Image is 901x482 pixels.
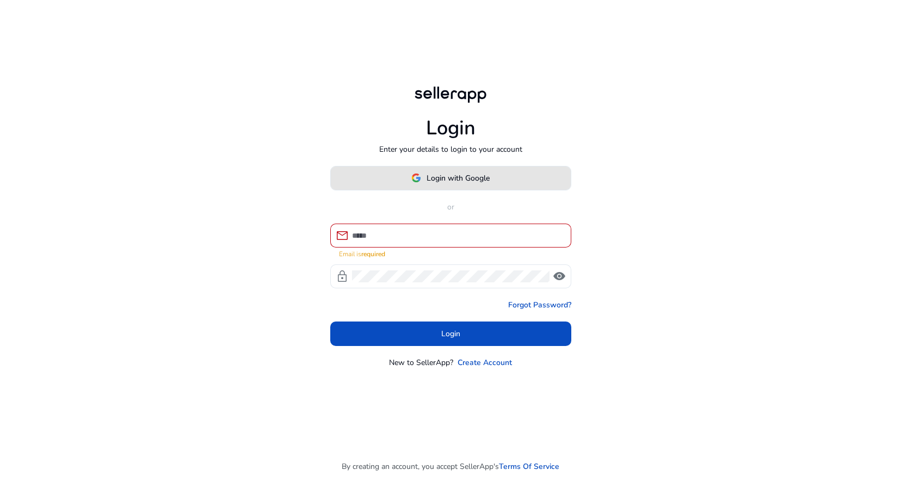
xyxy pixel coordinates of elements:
[508,299,571,311] a: Forgot Password?
[426,116,476,140] h1: Login
[441,328,460,339] span: Login
[336,270,349,283] span: lock
[499,461,559,472] a: Terms Of Service
[411,173,421,183] img: google-logo.svg
[553,270,566,283] span: visibility
[339,248,563,259] mat-error: Email is
[330,201,571,213] p: or
[458,357,512,368] a: Create Account
[330,322,571,346] button: Login
[379,144,522,155] p: Enter your details to login to your account
[389,357,453,368] p: New to SellerApp?
[336,229,349,242] span: mail
[330,166,571,190] button: Login with Google
[427,172,490,184] span: Login with Google
[361,250,385,258] strong: required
